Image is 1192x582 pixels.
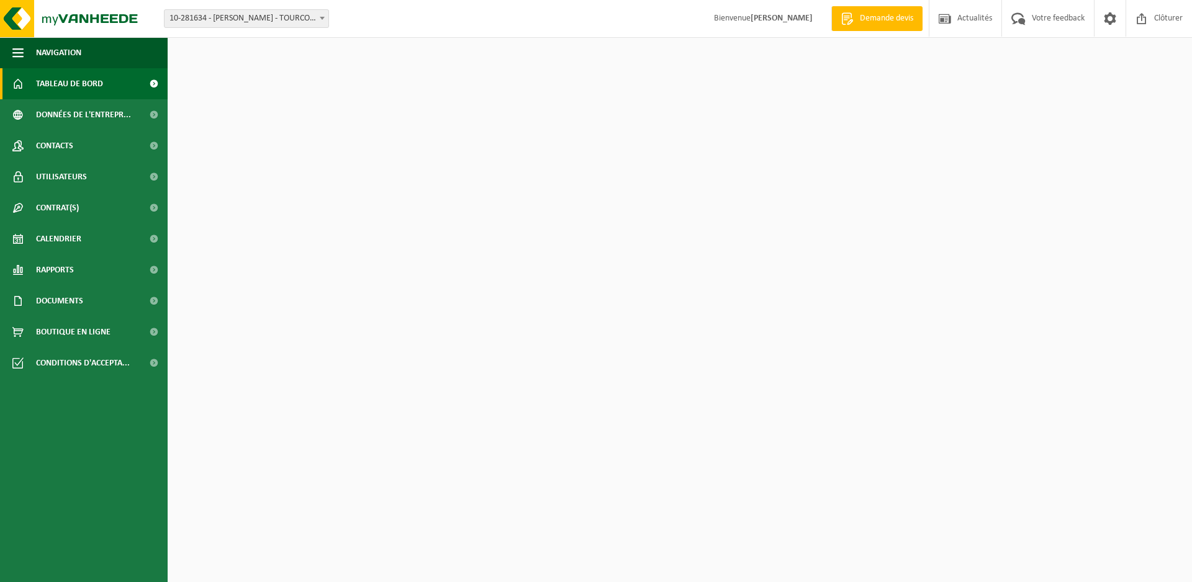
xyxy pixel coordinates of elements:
span: Données de l'entrepr... [36,99,131,130]
a: Demande devis [831,6,923,31]
span: Utilisateurs [36,161,87,192]
span: Demande devis [857,12,916,25]
span: Calendrier [36,223,81,254]
span: Contrat(s) [36,192,79,223]
strong: [PERSON_NAME] [751,14,813,23]
span: Tableau de bord [36,68,103,99]
span: Boutique en ligne [36,316,111,347]
span: Documents [36,285,83,316]
span: 10-281634 - DEWILDE SAS - TOURCOING [165,10,328,27]
span: Navigation [36,37,81,68]
span: Rapports [36,254,74,285]
span: 10-281634 - DEWILDE SAS - TOURCOING [164,9,329,28]
span: Contacts [36,130,73,161]
span: Conditions d'accepta... [36,347,130,378]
